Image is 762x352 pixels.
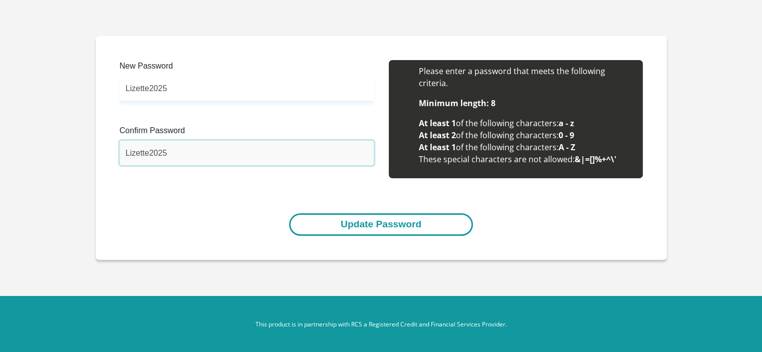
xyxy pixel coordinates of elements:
[419,142,456,153] b: At least 1
[103,320,659,329] p: This product is in partnership with RCS a Registered Credit and Financial Services Provider.
[419,118,456,129] b: At least 1
[120,60,374,76] label: New Password
[575,154,616,165] b: &|=[]%+^\'
[419,130,456,141] b: At least 2
[120,125,374,141] label: Confirm Password
[120,141,374,165] input: Confirm Password
[559,130,574,141] b: 0 - 9
[419,117,633,129] li: of the following characters:
[120,76,374,101] input: Enter new Password
[419,141,633,153] li: of the following characters:
[289,213,473,236] button: Update Password
[559,142,575,153] b: A - Z
[419,65,633,89] li: Please enter a password that meets the following criteria.
[419,153,633,165] li: These special characters are not allowed:
[419,98,495,109] b: Minimum length: 8
[419,129,633,141] li: of the following characters:
[559,118,574,129] b: a - z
